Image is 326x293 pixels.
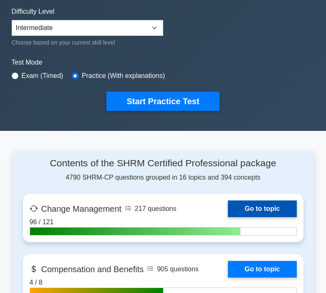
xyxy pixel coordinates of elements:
[228,261,296,278] a: Go to topic
[82,71,165,81] label: Practice (With explanations)
[22,71,63,81] label: Exam (Timed)
[23,158,303,182] div: 4790 SHRM-CP questions grouped in 16 topics and 394 concepts
[228,200,296,217] a: Go to topic
[23,158,303,169] h4: Contents of the SHRM Certified Professional package
[106,92,219,111] button: Start Practice Test
[12,7,55,17] label: Difficulty Level
[12,58,315,68] label: Test Mode
[12,38,163,48] div: Choose based on your current skill level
